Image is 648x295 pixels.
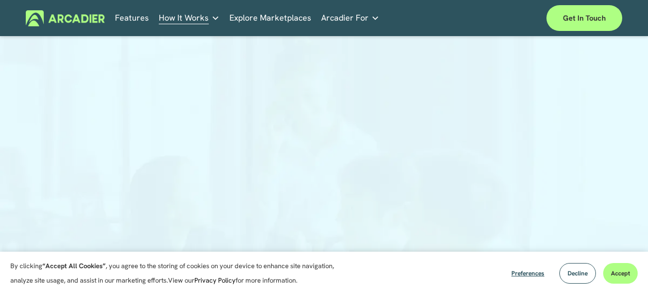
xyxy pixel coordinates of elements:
button: Accept [603,263,638,284]
span: How It Works [159,11,209,25]
span: Accept [611,269,630,277]
a: folder dropdown [321,10,379,26]
button: Preferences [504,263,552,284]
span: Preferences [511,269,544,277]
a: Features [115,10,149,26]
strong: “Accept All Cookies” [42,261,106,270]
button: Decline [559,263,596,284]
a: Privacy Policy [194,276,236,285]
span: Arcadier For [321,11,369,25]
span: Decline [568,269,588,277]
p: By clicking , you agree to the storing of cookies on your device to enhance site navigation, anal... [10,259,345,288]
a: Explore Marketplaces [229,10,311,26]
img: Arcadier [26,10,105,26]
a: folder dropdown [159,10,220,26]
a: Get in touch [546,5,622,31]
